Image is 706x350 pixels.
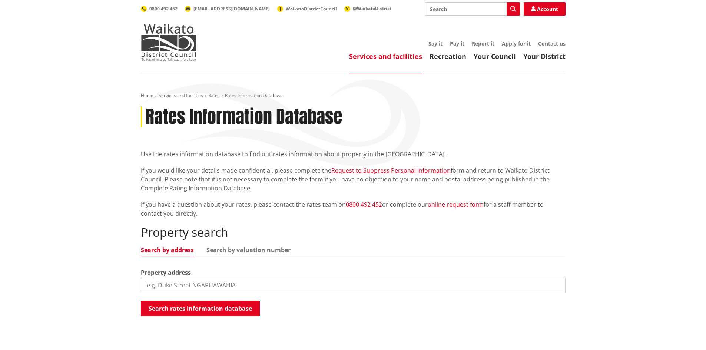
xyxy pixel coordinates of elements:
a: Home [141,92,153,99]
a: Services and facilities [159,92,203,99]
input: e.g. Duke Street NGARUAWAHIA [141,277,566,293]
span: Rates Information Database [225,92,283,99]
a: Your Council [474,52,516,61]
button: Search rates information database [141,301,260,316]
a: Say it [428,40,443,47]
a: Request to Suppress Personal Information [331,166,451,174]
a: Report it [472,40,494,47]
a: Pay it [450,40,464,47]
a: @WaikatoDistrict [344,5,391,11]
a: online request form [428,200,484,209]
a: Search by valuation number [206,247,291,253]
a: Recreation [430,52,466,61]
span: WaikatoDistrictCouncil [286,6,337,12]
p: If you would like your details made confidential, please complete the form and return to Waikato ... [141,166,566,193]
a: Search by address [141,247,194,253]
a: Account [524,2,566,16]
a: 0800 492 452 [346,200,382,209]
img: Waikato District Council - Te Kaunihera aa Takiwaa o Waikato [141,24,196,61]
a: Contact us [538,40,566,47]
p: Use the rates information database to find out rates information about property in the [GEOGRAPHI... [141,150,566,159]
a: WaikatoDistrictCouncil [277,6,337,12]
a: Apply for it [502,40,531,47]
input: Search input [425,2,520,16]
span: 0800 492 452 [149,6,178,12]
nav: breadcrumb [141,93,566,99]
a: Services and facilities [349,52,422,61]
a: Your District [523,52,566,61]
h1: Rates Information Database [146,106,342,128]
label: Property address [141,268,191,277]
p: If you have a question about your rates, please contact the rates team on or complete our for a s... [141,200,566,218]
a: 0800 492 452 [141,6,178,12]
span: [EMAIL_ADDRESS][DOMAIN_NAME] [193,6,270,12]
a: [EMAIL_ADDRESS][DOMAIN_NAME] [185,6,270,12]
span: @WaikatoDistrict [353,5,391,11]
a: Rates [208,92,220,99]
h2: Property search [141,225,566,239]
